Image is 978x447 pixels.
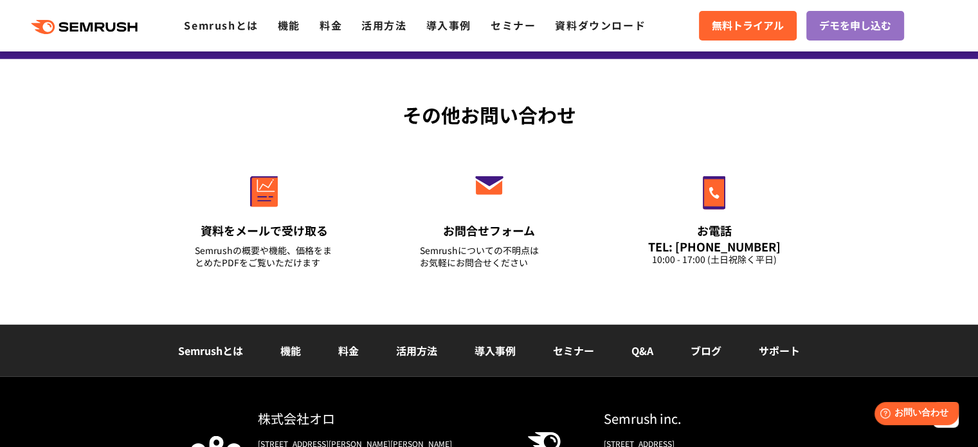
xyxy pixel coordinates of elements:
a: 資料ダウンロード [555,17,646,33]
div: 10:00 - 17:00 (土日祝除く平日) [645,253,784,266]
div: 資料をメールで受け取る [195,223,334,239]
iframe: Help widget launcher [864,397,964,433]
a: 導入事例 [475,343,516,358]
div: お電話 [645,223,784,239]
a: セミナー [553,343,594,358]
span: デモを申し込む [819,17,891,34]
a: Q&A [631,343,653,358]
div: Semrushについての不明点は お気軽にお問合せください [420,244,559,269]
a: 活用方法 [361,17,406,33]
div: Semrushの概要や機能、価格をまとめたPDFをご覧いただけます [195,244,334,269]
a: 機能 [280,343,301,358]
div: お問合せフォーム [420,223,559,239]
a: 機能 [278,17,300,33]
div: TEL: [PHONE_NUMBER] [645,239,784,253]
a: Semrushとは [184,17,258,33]
span: 無料トライアル [712,17,784,34]
a: セミナー [491,17,536,33]
a: 資料をメールで受け取る Semrushの概要や機能、価格をまとめたPDFをご覧いただけます [168,149,361,285]
a: サポート [759,343,800,358]
a: 料金 [320,17,342,33]
div: Semrush inc. [604,409,788,428]
a: 導入事例 [426,17,471,33]
div: その他お問い合わせ [152,100,827,129]
a: ブログ [691,343,721,358]
a: Semrushとは [178,343,243,358]
a: 料金 [338,343,359,358]
a: デモを申し込む [806,11,904,41]
a: 無料トライアル [699,11,797,41]
a: お問合せフォーム Semrushについての不明点はお気軽にお問合せください [393,149,586,285]
div: 株式会社オロ [258,409,489,428]
a: 活用方法 [396,343,437,358]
